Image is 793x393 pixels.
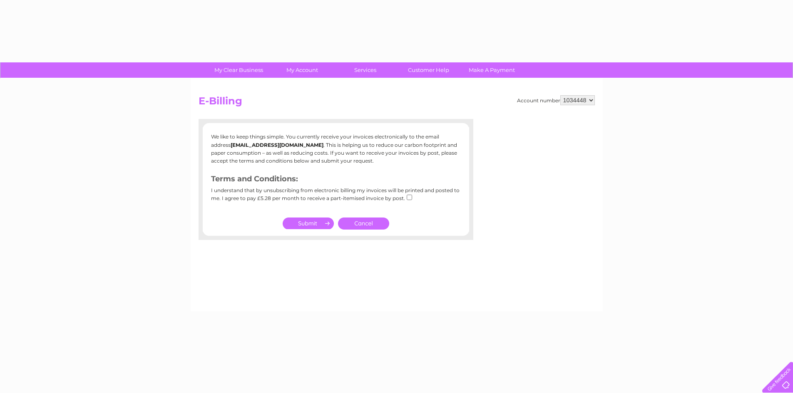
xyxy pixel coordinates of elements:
[231,142,323,148] b: [EMAIL_ADDRESS][DOMAIN_NAME]
[283,218,334,229] input: Submit
[457,62,526,78] a: Make A Payment
[204,62,273,78] a: My Clear Business
[331,62,400,78] a: Services
[199,95,595,111] h2: E-Billing
[517,95,595,105] div: Account number
[338,218,389,230] a: Cancel
[211,173,461,188] h3: Terms and Conditions:
[211,188,461,207] div: I understand that by unsubscribing from electronic billing my invoices will be printed and posted...
[211,133,461,165] p: We like to keep things simple. You currently receive your invoices electronically to the email ad...
[394,62,463,78] a: Customer Help
[268,62,336,78] a: My Account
